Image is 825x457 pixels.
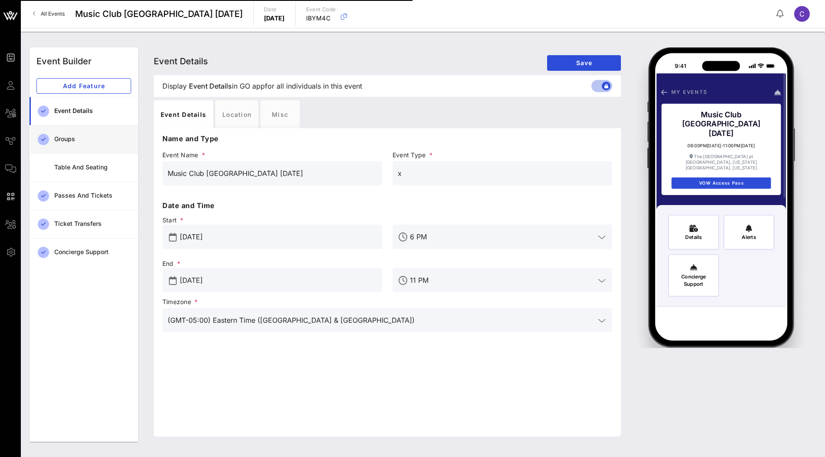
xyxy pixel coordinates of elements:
span: Music Club [GEOGRAPHIC_DATA] [DATE] [75,7,243,20]
div: Groups [54,136,131,143]
input: Start Time [410,230,595,244]
input: Event Name [168,166,377,180]
input: End Date [180,273,377,287]
span: for all individuals in this event [265,81,362,91]
button: prepend icon [169,233,177,242]
div: Concierge Support [54,248,131,256]
span: Event Details [154,56,208,66]
span: All Events [41,10,65,17]
button: prepend icon [169,276,177,285]
p: Event Code [306,5,336,14]
span: Timezone [162,298,612,306]
input: End Time [410,273,595,287]
div: Passes and Tickets [54,192,131,199]
div: Ticket Transfers [54,220,131,228]
span: Event Type [393,151,612,159]
a: Passes and Tickets [30,182,138,210]
a: Ticket Transfers [30,210,138,238]
span: Event Name [162,151,382,159]
span: Add Feature [44,82,124,89]
div: Event Details [54,107,131,115]
a: All Events [28,7,70,21]
p: Date [264,5,285,14]
a: Concierge Support [30,238,138,266]
span: Save [554,59,614,66]
div: Event Builder [36,55,92,68]
div: Event Details [154,100,213,128]
button: Add Feature [36,78,131,94]
div: C [794,6,810,22]
div: Table and Seating [54,164,131,171]
span: Event Details [189,81,232,91]
div: Misc [261,100,300,128]
input: Timezone [168,313,595,327]
a: Table and Seating [30,153,138,182]
p: IBYM4C [306,14,336,23]
div: Location [215,100,258,128]
p: Date and Time [162,200,612,211]
span: C [799,10,805,18]
span: Start [162,216,382,225]
p: Name and Type [162,133,612,144]
input: Event Type [398,166,607,180]
input: Start Date [180,230,377,244]
span: End [162,259,382,268]
span: Display in GO app [162,81,362,91]
button: Save [547,55,621,71]
a: Event Details [30,97,138,125]
p: [DATE] [264,14,285,23]
a: Groups [30,125,138,153]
